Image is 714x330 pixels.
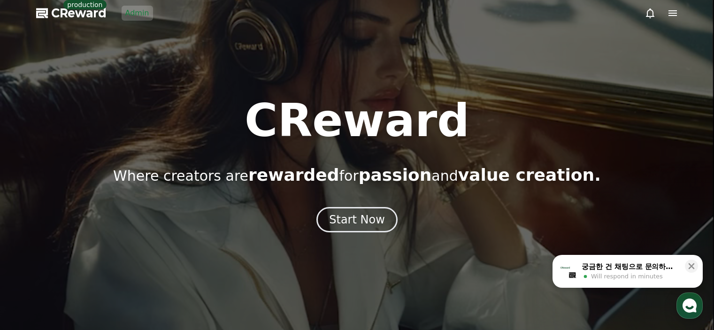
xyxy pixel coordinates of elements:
a: CReward [36,6,107,21]
span: passion [359,165,432,184]
div: Start Now [329,212,385,227]
span: rewarded [248,165,339,184]
a: Start Now [316,216,398,225]
h1: CReward [245,98,469,143]
span: value creation. [458,165,601,184]
span: CReward [51,6,107,21]
button: Start Now [316,207,398,232]
p: Where creators are for and [113,166,601,184]
a: Admin [122,6,153,21]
